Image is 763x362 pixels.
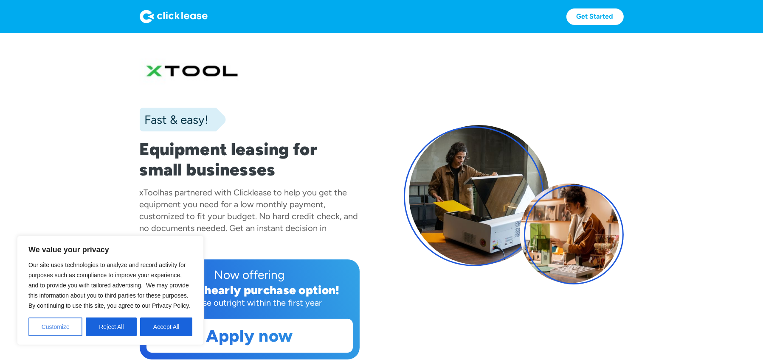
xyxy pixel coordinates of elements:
[140,317,192,336] button: Accept All
[211,283,340,297] div: early purchase option!
[86,317,137,336] button: Reject All
[140,139,360,180] h1: Equipment leasing for small businesses
[146,297,353,309] div: Purchase outright within the first year
[140,187,160,198] div: xTool
[140,187,358,245] div: has partnered with Clicklease to help you get the equipment you need for a low monthly payment, c...
[147,319,352,352] a: Apply now
[146,266,353,283] div: Now offering
[140,10,208,23] img: Logo
[17,236,204,345] div: We value your privacy
[566,8,624,25] a: Get Started
[28,245,192,255] p: We value your privacy
[28,317,82,336] button: Customize
[28,262,190,309] span: Our site uses technologies to analyze and record activity for purposes such as compliance to impr...
[140,111,208,128] div: Fast & easy!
